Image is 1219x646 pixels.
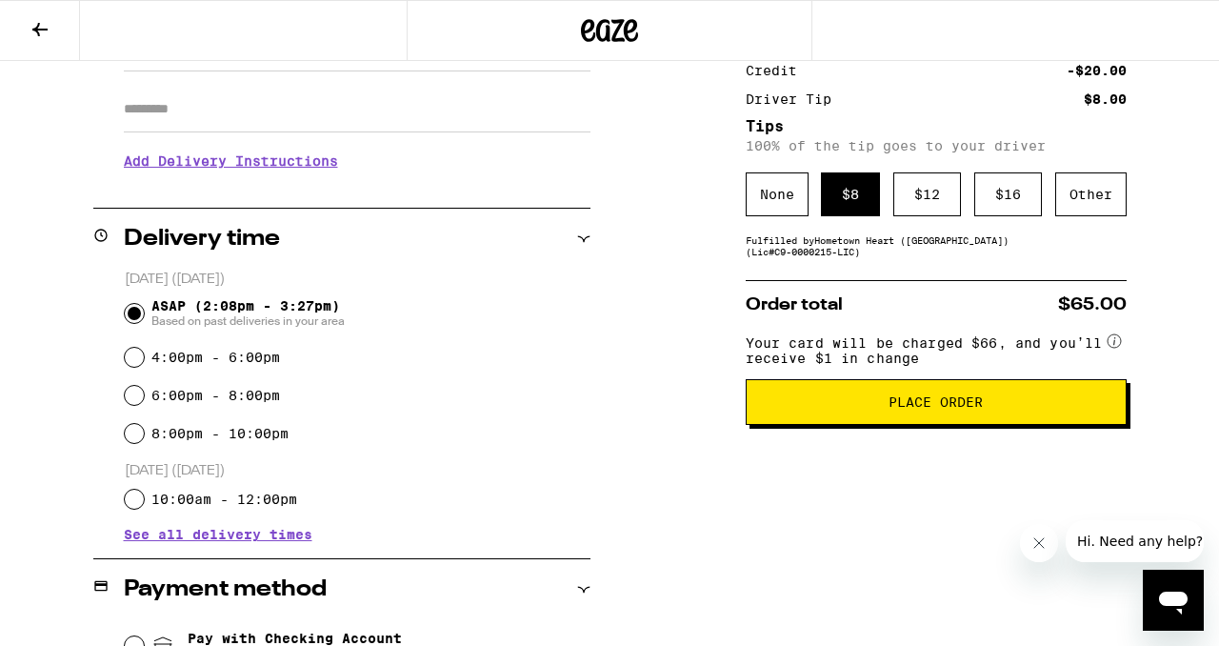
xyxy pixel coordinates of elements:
p: [DATE] ([DATE]) [125,271,590,289]
label: 4:00pm - 6:00pm [151,350,280,365]
h2: Payment method [124,578,327,601]
p: We'll contact you at [PHONE_NUMBER] when we arrive [124,183,590,198]
div: $8.00 [1084,92,1127,106]
h5: Tips [746,119,1127,134]
div: -$20.00 [1067,64,1127,77]
iframe: Close message [1020,524,1058,562]
p: 100% of the tip goes to your driver [746,138,1127,153]
span: Your card will be charged $66, and you’ll receive $1 in change [746,329,1104,366]
div: $ 12 [893,172,961,216]
div: $ 8 [821,172,880,216]
label: 8:00pm - 10:00pm [151,426,289,441]
iframe: Button to launch messaging window [1143,570,1204,631]
span: Based on past deliveries in your area [151,313,345,329]
label: 6:00pm - 8:00pm [151,388,280,403]
div: Driver Tip [746,92,845,106]
span: ASAP (2:08pm - 3:27pm) [151,298,345,329]
button: Place Order [746,379,1127,425]
button: See all delivery times [124,528,312,541]
p: [DATE] ([DATE]) [125,462,590,480]
span: Order total [746,296,843,313]
div: None [746,172,809,216]
div: $ 16 [974,172,1042,216]
div: Credit [746,64,810,77]
label: 10:00am - 12:00pm [151,492,297,507]
span: Place Order [889,395,983,409]
h2: Delivery time [124,228,280,251]
span: $65.00 [1058,296,1127,313]
h3: Add Delivery Instructions [124,139,590,183]
div: Fulfilled by Hometown Heart ([GEOGRAPHIC_DATA]) (Lic# C9-0000215-LIC ) [746,234,1127,257]
iframe: Message from company [1066,520,1204,562]
div: Other [1055,172,1127,216]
